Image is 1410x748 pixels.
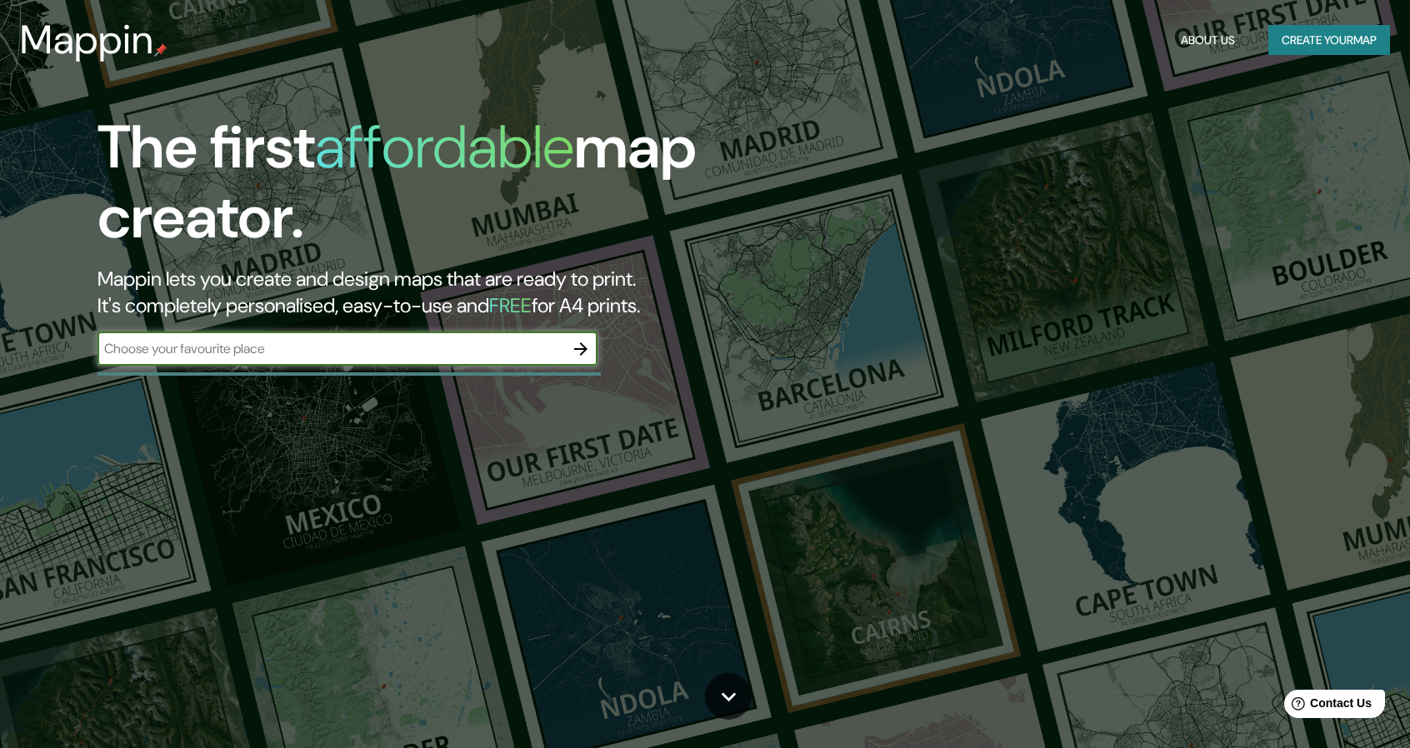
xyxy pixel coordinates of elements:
h2: Mappin lets you create and design maps that are ready to print. It's completely personalised, eas... [97,266,802,319]
h5: FREE [489,292,532,318]
iframe: Help widget launcher [1262,683,1392,730]
img: mappin-pin [154,43,167,57]
input: Choose your favourite place [97,339,564,358]
button: Create yourmap [1268,25,1390,56]
h3: Mappin [20,17,154,63]
button: About Us [1174,25,1242,56]
h1: The first map creator. [97,112,802,266]
h1: affordable [315,108,574,186]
